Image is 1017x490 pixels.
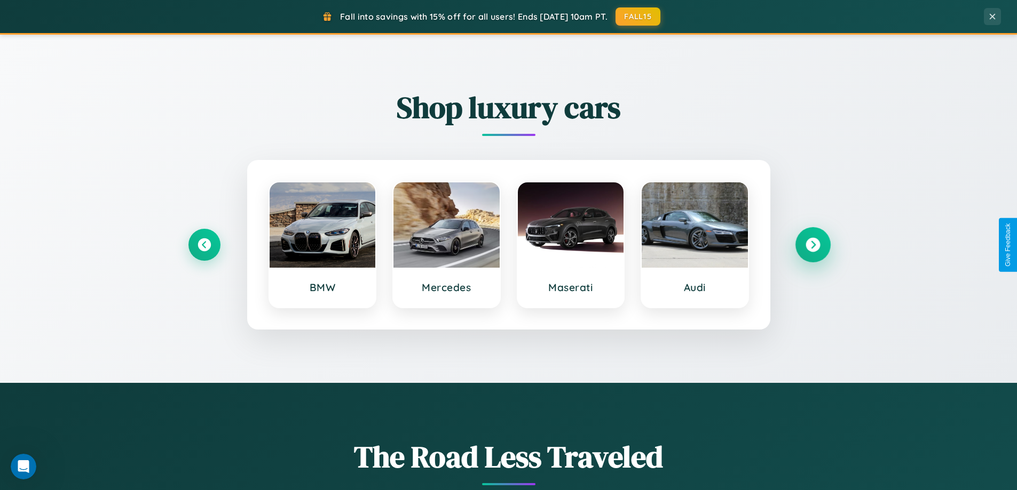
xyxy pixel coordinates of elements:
[1004,223,1012,267] div: Give Feedback
[188,436,829,477] h1: The Road Less Traveled
[616,7,660,26] button: FALL15
[11,454,36,479] iframe: Intercom live chat
[529,281,613,294] h3: Maserati
[280,281,365,294] h3: BMW
[340,11,608,22] span: Fall into savings with 15% off for all users! Ends [DATE] 10am PT.
[652,281,737,294] h3: Audi
[404,281,489,294] h3: Mercedes
[188,87,829,128] h2: Shop luxury cars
